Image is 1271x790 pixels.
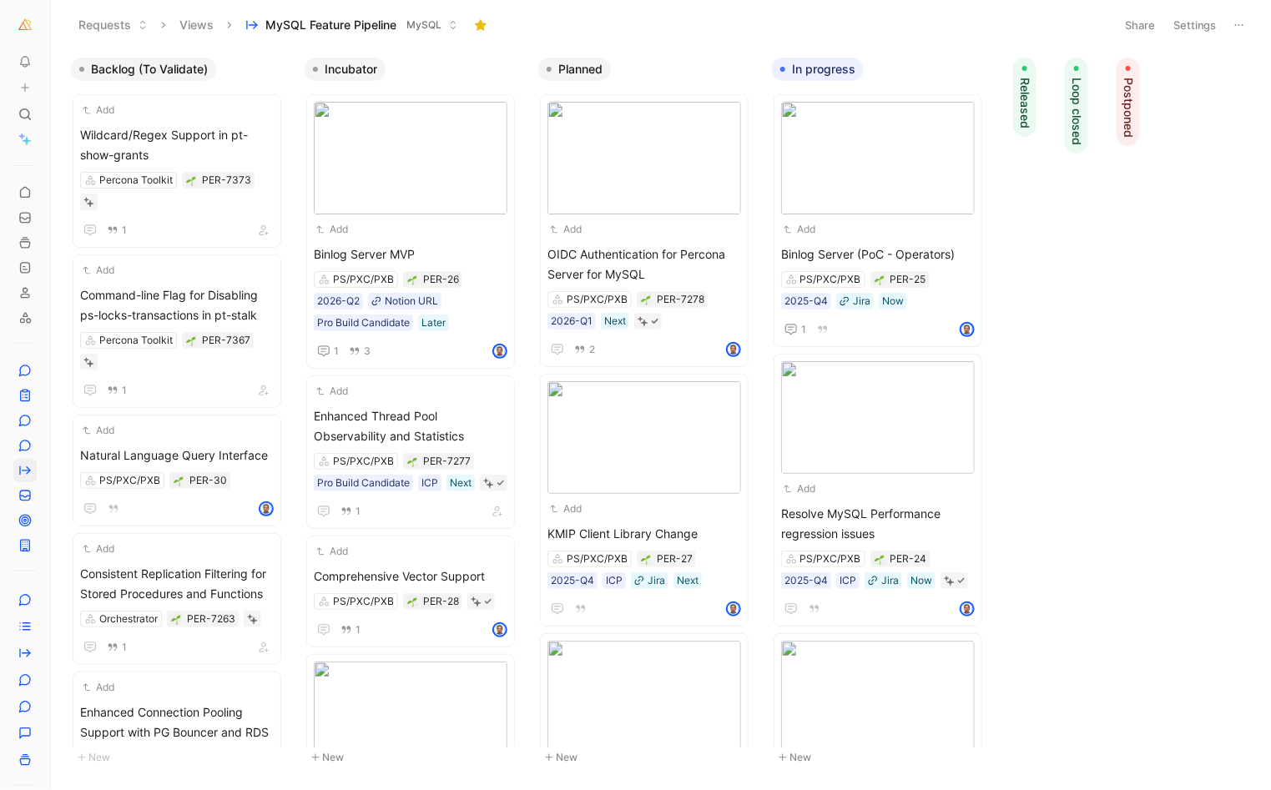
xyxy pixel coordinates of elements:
[306,94,515,369] a: AddBinlog Server MVPPS/PXC/PXB2026-Q2Notion URLPro Build CandidateLater13avatar
[103,221,130,239] button: 1
[558,61,603,78] span: Planned
[910,572,932,589] div: Now
[1120,78,1137,138] span: Postponed
[801,325,806,335] span: 1
[765,50,999,776] div: In progressNew
[961,324,973,335] img: avatar
[174,476,184,486] img: 🌱
[202,332,250,349] div: PER-7367
[407,275,417,285] img: 🌱
[314,566,507,586] span: Comprehensive Vector Support
[17,17,33,33] img: Percona
[71,13,155,38] button: Requests
[80,102,117,118] button: Add
[540,94,749,367] a: AddOIDC Authentication for Percona Server for MySQLPS/PXC/PXB2026-Q1Next2avatar
[333,453,394,470] div: PS/PXC/PXB
[71,747,291,767] button: New
[1166,13,1224,37] button: Settings
[238,13,466,38] button: MySQL Feature PipelineMySQL
[333,593,394,610] div: PS/PXC/PXB
[494,345,506,357] img: avatar
[547,244,741,284] span: OIDC Authentication for Percona Server for MySQL
[728,344,739,355] img: avatar
[874,274,885,285] div: 🌱
[99,472,160,489] div: PS/PXC/PXB
[103,381,130,400] button: 1
[356,506,361,516] span: 1
[1013,58,1036,137] button: Released
[604,313,626,330] div: Next
[13,13,37,37] button: Percona
[890,551,927,567] div: PER-24
[170,613,182,625] button: 🌱
[1058,50,1095,776] div: Loop closed
[781,102,975,214] img: 03ebdc09-7571-4581-822a-4655c737cd5f.webp
[99,172,173,189] div: Percona Toolkit
[1006,50,1043,776] div: Released
[547,102,741,214] img: 48921438-27e5-45f7-be85-5bd60d939fe5.png
[540,374,749,626] a: AddKMIP Client Library ChangePS/PXC/PXB2025-Q4ICPJiraNextavatar
[73,415,281,526] a: AddNatural Language Query InterfacePS/PXC/PXBavatar
[547,641,741,753] img: 78480e72-6f6f-4a06-af53-962804fafdd7.png
[298,50,532,776] div: IncubatorNew
[567,551,628,567] div: PS/PXC/PXB
[772,58,864,81] button: In progress
[547,381,741,494] img: a1d538fb-01e1-4560-aa1d-a5d0c384245f.webp
[792,61,855,78] span: In progress
[800,271,861,288] div: PS/PXC/PXB
[875,275,885,285] img: 🌱
[784,572,828,589] div: 2025-Q4
[874,553,885,565] button: 🌱
[314,244,507,264] span: Binlog Server MVP
[80,445,274,465] span: Natural Language Query Interface
[657,551,693,567] div: PER-27
[314,221,351,238] button: Add
[567,291,628,308] div: PS/PXC/PXB
[728,603,739,615] img: avatar
[80,422,117,439] button: Add
[186,176,196,186] img: 🌱
[657,291,704,308] div: PER-7278
[423,453,471,470] div: PER-7277
[571,340,598,359] button: 2
[781,221,818,238] button: Add
[173,475,184,486] button: 🌱
[1110,50,1147,776] div: Postponed
[406,596,418,607] button: 🌱
[781,320,810,340] button: 1
[1117,58,1140,146] button: Postponed
[551,572,594,589] div: 2025-Q4
[640,553,652,565] button: 🌱
[80,702,274,762] span: Enhanced Connection Pooling Support with PG Bouncer and RDS Proxy
[547,221,584,238] button: Add
[305,747,525,767] button: New
[99,611,158,627] div: Orchestrator
[840,572,856,589] div: ICP
[532,50,765,776] div: PlannedNew
[407,597,417,607] img: 🌱
[781,361,975,474] img: ae78dd2b-6624-4971-9b0f-63e89102a08e.png
[875,555,885,565] img: 🌱
[781,504,975,544] span: Resolve MySQL Performance regression issues
[407,457,417,467] img: 🌱
[80,125,274,165] span: Wildcard/Regex Support in pt-show-grants
[450,475,472,491] div: Next
[185,335,197,346] div: 🌱
[171,615,181,625] img: 🌱
[421,314,446,331] div: Later
[538,747,759,767] button: New
[305,58,386,81] button: Incubator
[333,271,394,288] div: PS/PXC/PXB
[547,524,741,544] span: KMIP Client Library Change
[881,572,899,589] div: Jira
[1068,78,1085,145] span: Loop closed
[551,313,593,330] div: 2026-Q1
[314,406,507,446] span: Enhanced Thread Pool Observability and Statistics
[187,611,235,627] div: PER-7263
[306,536,515,647] a: AddComprehensive Vector SupportPS/PXC/PXB1avatar
[306,375,515,529] a: AddEnhanced Thread Pool Observability and StatisticsPS/PXC/PXBPro Build CandidateICPNext1
[774,354,982,626] a: AddResolve MySQL Performance regression issuesPS/PXC/PXB2025-Q4ICPJiraNowavatar
[1117,13,1163,37] button: Share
